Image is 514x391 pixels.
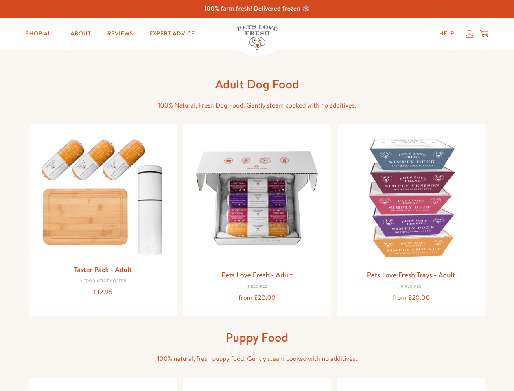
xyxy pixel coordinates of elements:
[190,292,324,303] div: from £20.00
[344,292,479,303] div: from £20.00
[36,287,171,298] div: £12.95
[190,131,324,266] img: Pets Love Fresh - Adult
[367,270,455,280] a: Pets Love Fresh Trays - Adult
[64,26,97,42] a: About
[74,264,132,275] a: Taster Pack - Adult
[344,131,479,266] img: Pets Love Fresh Trays - Adult
[190,284,324,289] div: 4 Recipes
[237,25,278,50] img: Pets Love Fresh
[19,26,61,42] a: Shop All
[143,26,201,42] a: Expert Advice
[157,354,357,363] span: 100% natural, fresh puppy food. Gently steam cooked with no additives.
[158,101,356,110] span: 100% Natural, Fresh Dog Food. Gently steam cooked with no additives.
[127,329,387,345] h1: Puppy Food
[221,270,293,280] a: Pets Love Fresh - Adult
[344,284,479,289] div: 4 Recipes
[36,131,171,260] img: Taster Pack - Adult
[127,76,387,92] h1: Adult Dog Food
[433,26,461,42] a: Help
[101,26,139,42] a: Reviews
[36,279,171,284] div: Introductory Offer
